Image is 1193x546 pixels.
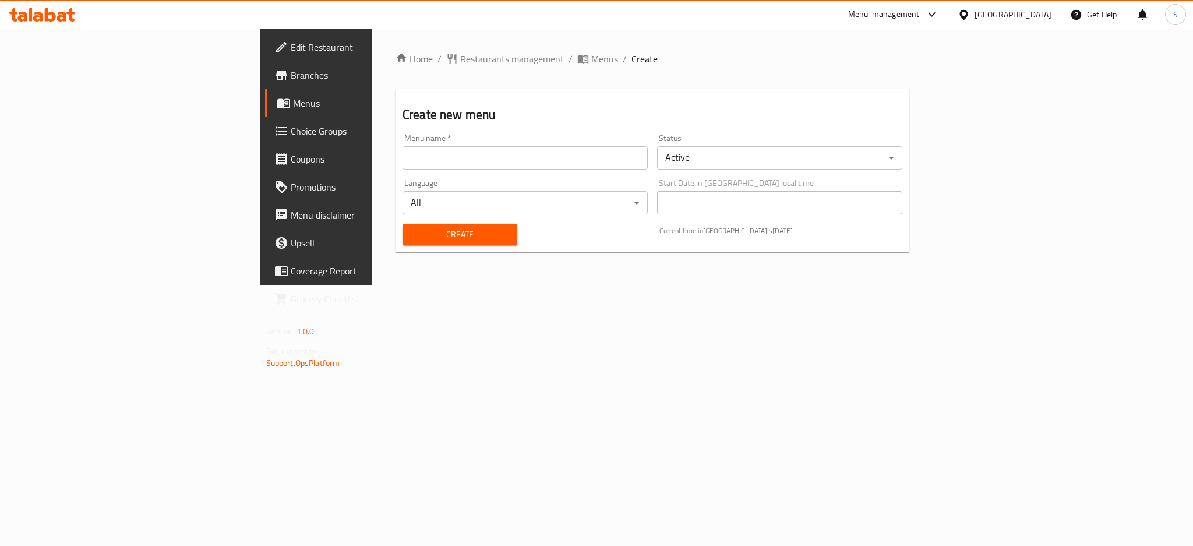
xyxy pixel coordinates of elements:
a: Upsell [265,229,460,257]
span: Menu disclaimer [291,208,450,222]
a: Menus [265,89,460,117]
span: Get support on: [266,344,320,359]
span: Grocery Checklist [291,292,450,306]
span: Promotions [291,180,450,194]
span: Upsell [291,236,450,250]
span: Menus [293,96,450,110]
span: Create [412,227,508,242]
span: Create [631,52,658,66]
span: Restaurants management [460,52,564,66]
span: 1.0.0 [297,324,315,339]
span: Version: [266,324,295,339]
span: Edit Restaurant [291,40,450,54]
li: / [569,52,573,66]
p: Current time in [GEOGRAPHIC_DATA] is [DATE] [659,226,902,236]
a: Grocery Checklist [265,285,460,313]
div: [GEOGRAPHIC_DATA] [975,8,1051,21]
a: Branches [265,61,460,89]
a: Menu disclaimer [265,201,460,229]
div: All [403,191,648,214]
a: Promotions [265,173,460,201]
span: Branches [291,68,450,82]
div: Active [657,146,902,170]
div: Menu-management [848,8,920,22]
input: Please enter Menu name [403,146,648,170]
a: Choice Groups [265,117,460,145]
a: Edit Restaurant [265,33,460,61]
nav: breadcrumb [396,52,909,66]
a: Coverage Report [265,257,460,285]
a: Restaurants management [446,52,564,66]
a: Support.OpsPlatform [266,355,340,371]
span: Choice Groups [291,124,450,138]
span: Menus [591,52,618,66]
h2: Create new menu [403,106,902,124]
a: Coupons [265,145,460,173]
a: Menus [577,52,618,66]
span: S [1173,8,1178,21]
span: Coverage Report [291,264,450,278]
span: Coupons [291,152,450,166]
li: / [623,52,627,66]
button: Create [403,224,517,245]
